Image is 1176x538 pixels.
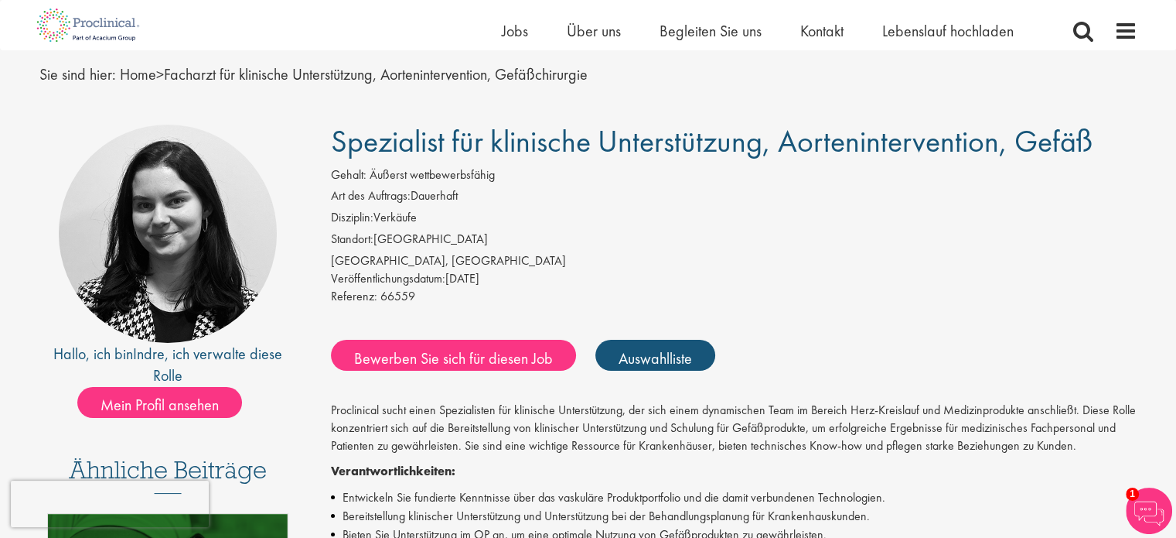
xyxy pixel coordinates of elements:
a: Mein Profil ansehen [77,390,257,410]
font: [GEOGRAPHIC_DATA], [GEOGRAPHIC_DATA] [331,252,566,269]
font: Disziplin: [331,209,373,225]
font: > [156,64,164,84]
font: , ich verwalte diese Rolle [153,344,282,386]
a: Breadcrumb-Link [120,64,156,84]
a: Kontakt [800,21,844,41]
font: Home [120,64,156,84]
font: Art des Auftrags: [331,187,411,204]
a: Lebenslauf hochladen [882,21,1014,41]
img: Chatbot [1126,488,1172,534]
a: Jobs [502,21,528,41]
font: Entwickeln Sie fundierte Kenntnisse über das vaskuläre Produktportfolio und die damit verbundenen... [343,489,885,505]
font: Äußerst wettbewerbsfähig [370,166,495,183]
font: Dauerhaft [411,187,458,204]
font: Gehalt: [331,166,366,183]
font: 66559 [380,288,415,304]
font: Hallo, ich bin [53,344,133,364]
font: Standort: [331,231,373,247]
font: Proclinical sucht einen Spezialisten für klinische Unterstützung, der sich einem dynamischen Team... [331,402,1136,454]
font: Sie sind hier: [39,64,116,84]
font: Spezialist für klinische Unterstützung, Aortenintervention, Gefäß [331,122,1092,161]
font: Mein Profil ansehen [101,395,219,415]
font: [DATE] [445,270,479,286]
font: Referenz: [331,288,377,304]
font: [GEOGRAPHIC_DATA] [373,231,488,247]
font: Auswahlliste [619,348,692,368]
font: Ähnliche Beiträge [69,454,267,485]
font: Bewerben Sie sich für diesen Job [354,348,553,368]
iframe: reCAPTCHA [11,481,209,527]
font: Verkäufe [373,209,417,225]
a: Begleiten Sie uns [660,21,762,41]
font: Verantwortlichkeiten: [331,463,455,479]
a: Bewerben Sie sich für diesen Job [331,340,576,371]
font: 1 [1130,488,1135,499]
font: Veröffentlichungsdatum: [331,270,445,286]
a: Über uns [567,21,621,41]
a: Indre [133,344,165,364]
font: Facharzt für klinische Unterstützung, Aortenintervention, Gefäßchirurgie [164,64,588,84]
img: Bild der Personalvermittlerin Indre Stankeviciute [59,125,277,343]
a: Auswahlliste [595,340,715,371]
font: Bereitstellung klinischer Unterstützung und Unterstützung bei der Behandlungsplanung für Krankenh... [343,508,870,524]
